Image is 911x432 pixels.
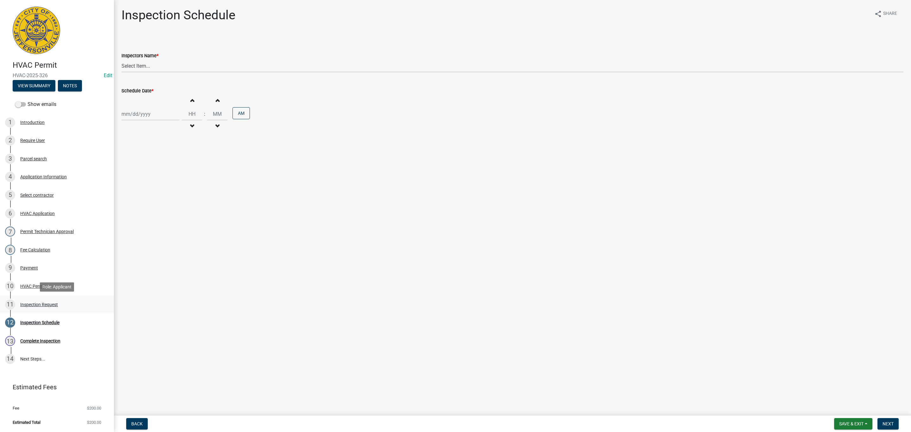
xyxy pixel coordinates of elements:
[20,157,47,161] div: Parcel search
[40,282,74,292] div: Role: Applicant
[20,266,38,270] div: Payment
[121,8,235,23] h1: Inspection Schedule
[20,248,50,252] div: Fee Calculation
[874,10,882,18] i: share
[834,418,872,429] button: Save & Exit
[883,421,894,426] span: Next
[131,421,143,426] span: Back
[20,120,45,125] div: Introduction
[13,80,55,91] button: View Summary
[5,135,15,145] div: 2
[5,336,15,346] div: 13
[5,172,15,182] div: 4
[20,302,58,307] div: Inspection Request
[883,10,897,18] span: Share
[5,281,15,291] div: 10
[839,421,864,426] span: Save & Exit
[20,193,54,197] div: Select contractor
[126,418,148,429] button: Back
[13,420,40,424] span: Estimated Total
[87,406,101,410] span: $200.00
[869,8,902,20] button: shareShare
[232,107,250,119] button: AM
[20,284,46,288] div: HVAC Permit
[877,418,899,429] button: Next
[5,208,15,219] div: 6
[5,226,15,237] div: 7
[5,245,15,255] div: 8
[202,110,207,118] div: :
[121,54,158,58] label: Inspectors Name
[20,320,59,325] div: Inspection Schedule
[87,420,101,424] span: $200.00
[13,406,19,410] span: Fee
[58,83,82,89] wm-modal-confirm: Notes
[20,211,55,216] div: HVAC Application
[121,108,179,120] input: mm/dd/yyyy
[13,7,60,54] img: City of Jeffersonville, Indiana
[20,229,74,234] div: Permit Technician Approval
[20,175,67,179] div: Application Information
[5,381,104,393] a: Estimated Fees
[182,108,202,120] input: Hours
[5,299,15,310] div: 11
[5,117,15,127] div: 1
[5,318,15,328] div: 12
[5,263,15,273] div: 9
[13,61,109,70] h4: HVAC Permit
[5,190,15,200] div: 5
[20,339,60,343] div: Complete Inspection
[58,80,82,91] button: Notes
[121,89,153,93] label: Schedule Date
[104,72,112,78] wm-modal-confirm: Edit Application Number
[104,72,112,78] a: Edit
[5,154,15,164] div: 3
[5,354,15,364] div: 14
[20,138,45,143] div: Require User
[13,83,55,89] wm-modal-confirm: Summary
[15,101,56,108] label: Show emails
[13,72,101,78] span: HVAC-2025-326
[207,108,227,120] input: Minutes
